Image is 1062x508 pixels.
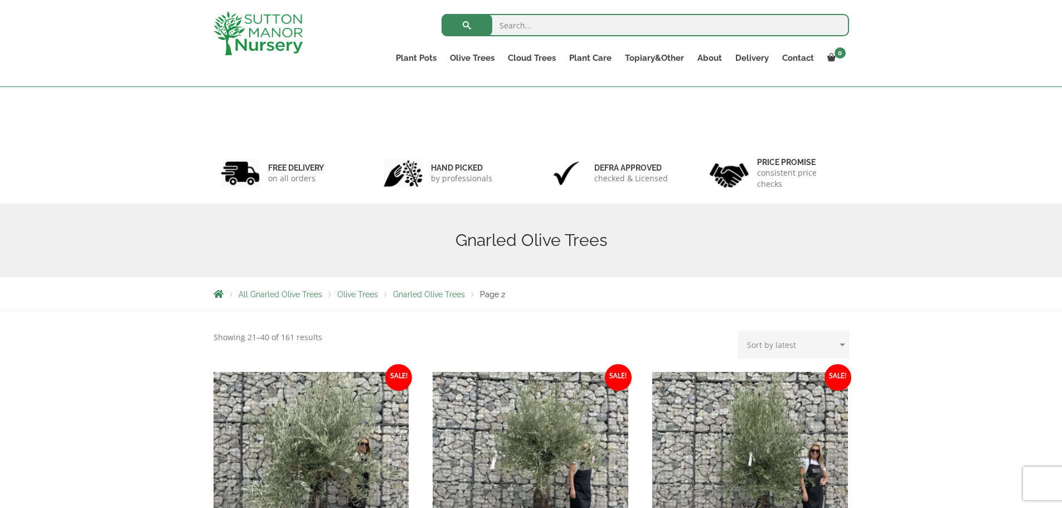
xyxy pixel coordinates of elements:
[594,163,668,173] h6: Defra approved
[214,289,849,298] nav: Breadcrumbs
[431,173,492,184] p: by professionals
[221,159,260,187] img: 1.jpg
[562,50,618,66] a: Plant Care
[775,50,821,66] a: Contact
[442,14,849,36] input: Search...
[389,50,443,66] a: Plant Pots
[393,290,465,299] a: Gnarled Olive Trees
[443,50,501,66] a: Olive Trees
[594,173,668,184] p: checked & Licensed
[835,47,846,59] span: 0
[729,50,775,66] a: Delivery
[501,50,562,66] a: Cloud Trees
[547,159,586,187] img: 3.jpg
[738,331,849,359] select: Shop order
[268,163,324,173] h6: FREE DELIVERY
[825,364,851,391] span: Sale!
[821,50,849,66] a: 0
[480,290,505,299] span: Page 2
[214,331,322,344] p: Showing 21–40 of 161 results
[214,230,849,250] h1: Gnarled Olive Trees
[384,159,423,187] img: 2.jpg
[618,50,691,66] a: Topiary&Other
[691,50,729,66] a: About
[214,11,303,55] img: logo
[239,290,322,299] a: All Gnarled Olive Trees
[757,167,842,190] p: consistent price checks
[337,290,378,299] a: Olive Trees
[268,173,324,184] p: on all orders
[710,156,749,190] img: 4.jpg
[605,364,632,391] span: Sale!
[757,157,842,167] h6: Price promise
[385,364,412,391] span: Sale!
[431,163,492,173] h6: hand picked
